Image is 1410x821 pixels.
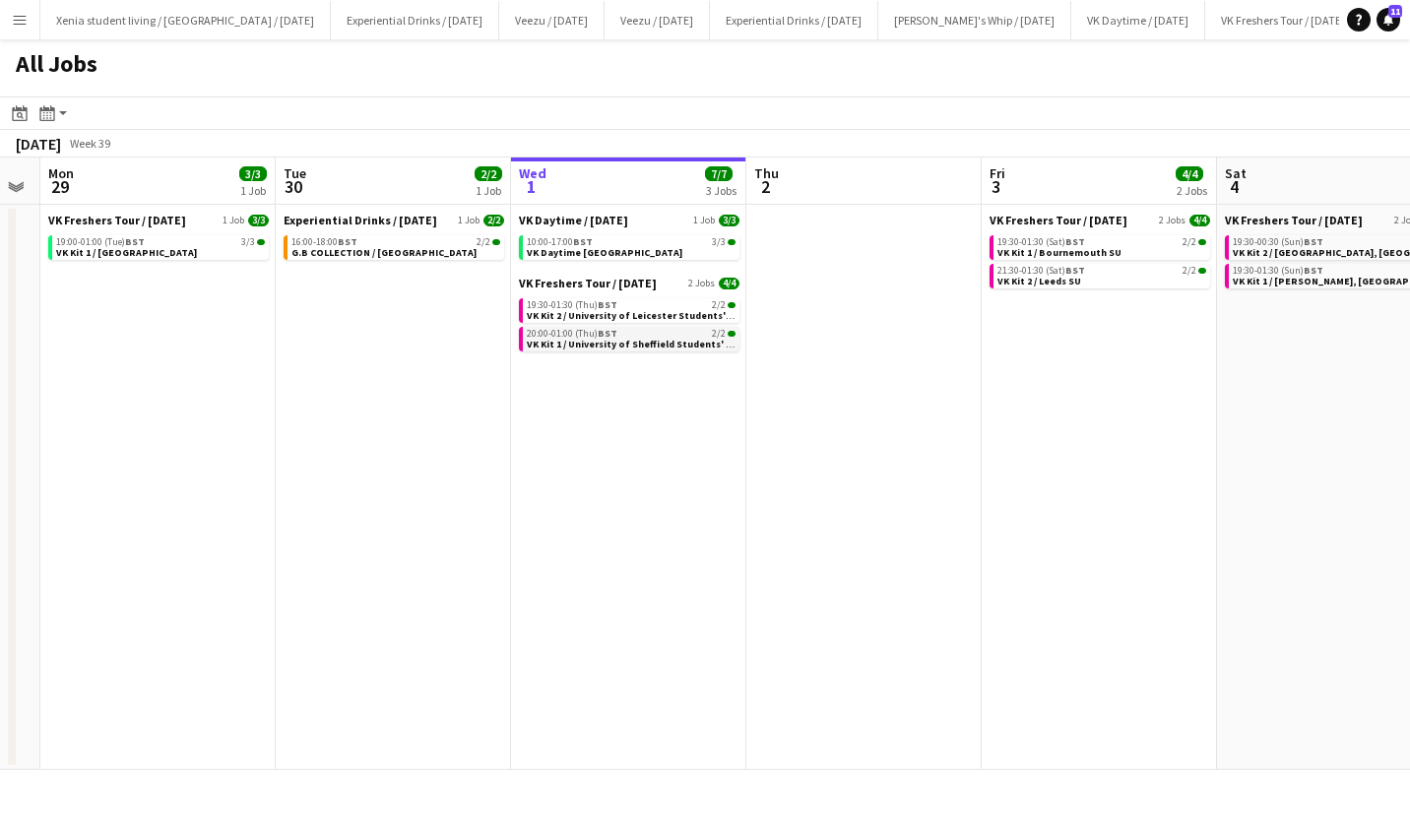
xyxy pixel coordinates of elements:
span: 4/4 [1176,166,1203,181]
span: BST [598,327,617,340]
span: Fri [990,164,1005,182]
span: Week 39 [65,136,114,151]
span: 3/3 [719,215,739,226]
span: VK Kit 1 / University of Sheffield Students' Union [527,338,754,350]
span: 19:30-00:30 (Sun) [1233,237,1323,247]
span: 10:00-17:00 [527,237,593,247]
span: 2/2 [1198,239,1206,245]
span: BST [1065,264,1085,277]
span: G.B COLLECTION / Sheffield [291,246,477,259]
a: 19:00-01:00 (Tue)BST3/3VK Kit 1 / [GEOGRAPHIC_DATA] [56,235,265,258]
button: [PERSON_NAME]'s Whip / [DATE] [878,1,1071,39]
a: VK Freshers Tour / [DATE]2 Jobs4/4 [990,213,1210,227]
span: Experiential Drinks / Sept 2025 [284,213,437,227]
span: 1 Job [693,215,715,226]
span: BST [1304,235,1323,248]
span: 2/2 [477,237,490,247]
a: 19:30-01:30 (Sat)BST2/2VK Kit 1 / Bournemouth SU [997,235,1206,258]
span: BST [125,235,145,248]
span: 19:30-01:30 (Sun) [1233,266,1323,276]
div: 1 Job [240,183,266,198]
a: 11 [1377,8,1400,32]
span: VK Freshers Tour / Oct 25 [519,276,657,290]
span: VK Daytime / Oct 2025 [519,213,628,227]
span: Mon [48,164,74,182]
div: VK Daytime / [DATE]1 Job3/310:00-17:00BST3/3VK Daytime [GEOGRAPHIC_DATA] [519,213,739,276]
span: 2 [751,175,779,198]
span: Thu [754,164,779,182]
div: VK Freshers Tour / [DATE]2 Jobs4/419:30-01:30 (Thu)BST2/2VK Kit 2 / University of Leicester Stude... [519,276,739,355]
span: 3/3 [239,166,267,181]
span: 3/3 [728,239,736,245]
span: VK Kit 1 / Lancaster University [56,246,197,259]
span: 2 Jobs [1159,215,1186,226]
span: 3/3 [248,215,269,226]
button: Xenia student living / [GEOGRAPHIC_DATA] / [DATE] [40,1,331,39]
a: 20:00-01:00 (Thu)BST2/2VK Kit 1 / University of Sheffield Students' Union [527,327,736,349]
span: BST [1065,235,1085,248]
span: VK Kit 2 / Leeds SU [997,275,1081,287]
span: Sat [1225,164,1247,182]
span: 3/3 [257,239,265,245]
span: 7/7 [705,166,733,181]
a: 16:00-18:00BST2/2G.B COLLECTION / [GEOGRAPHIC_DATA] [291,235,500,258]
span: 11 [1388,5,1402,18]
span: 20:00-01:00 (Thu) [527,329,617,339]
span: VK Freshers Tour / Sept 25 [48,213,186,227]
div: [DATE] [16,134,61,154]
button: Veezu / [DATE] [499,1,605,39]
span: 2/2 [712,300,726,310]
span: 4 [1222,175,1247,198]
a: VK Daytime / [DATE]1 Job3/3 [519,213,739,227]
span: VK Kit 2 / University of Leicester Students' Union [527,309,756,322]
span: 2/2 [712,329,726,339]
div: 2 Jobs [1177,183,1207,198]
button: VK Daytime / [DATE] [1071,1,1205,39]
span: 29 [45,175,74,198]
button: Experiential Drinks / [DATE] [331,1,499,39]
span: 1 Job [223,215,244,226]
span: 4/4 [1189,215,1210,226]
div: Experiential Drinks / [DATE]1 Job2/216:00-18:00BST2/2G.B COLLECTION / [GEOGRAPHIC_DATA] [284,213,504,264]
span: 4/4 [719,278,739,289]
a: 19:30-01:30 (Thu)BST2/2VK Kit 2 / University of Leicester Students' Union [527,298,736,321]
span: 3/3 [241,237,255,247]
a: Experiential Drinks / [DATE]1 Job2/2 [284,213,504,227]
span: Tue [284,164,306,182]
span: 16:00-18:00 [291,237,357,247]
a: 21:30-01:30 (Sat)BST2/2VK Kit 2 / Leeds SU [997,264,1206,286]
span: BST [598,298,617,311]
span: 30 [281,175,306,198]
span: 2/2 [728,302,736,308]
button: VK Freshers Tour / [DATE] [1205,1,1362,39]
span: 2/2 [1198,268,1206,274]
span: 2/2 [492,239,500,245]
span: 2/2 [1183,237,1196,247]
span: VK Kit 1 / Bournemouth SU [997,246,1122,259]
span: BST [1304,264,1323,277]
span: Wed [519,164,546,182]
span: 21:30-01:30 (Sat) [997,266,1085,276]
span: 2/2 [1183,266,1196,276]
div: 3 Jobs [706,183,737,198]
span: 19:30-01:30 (Sat) [997,237,1085,247]
button: Experiential Drinks / [DATE] [710,1,878,39]
span: 1 [516,175,546,198]
span: 2/2 [483,215,504,226]
span: 2 Jobs [688,278,715,289]
span: BST [338,235,357,248]
span: 19:30-01:30 (Thu) [527,300,617,310]
button: Veezu / [DATE] [605,1,710,39]
a: 10:00-17:00BST3/3VK Daytime [GEOGRAPHIC_DATA] [527,235,736,258]
div: VK Freshers Tour / [DATE]1 Job3/319:00-01:00 (Tue)BST3/3VK Kit 1 / [GEOGRAPHIC_DATA] [48,213,269,264]
span: 3/3 [712,237,726,247]
span: BST [573,235,593,248]
span: 19:00-01:00 (Tue) [56,237,145,247]
span: 1 Job [458,215,480,226]
a: VK Freshers Tour / [DATE]1 Job3/3 [48,213,269,227]
a: VK Freshers Tour / [DATE]2 Jobs4/4 [519,276,739,290]
span: VK Daytime Loughbororugh [527,246,682,259]
span: 3 [987,175,1005,198]
span: 2/2 [475,166,502,181]
span: 2/2 [728,331,736,337]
